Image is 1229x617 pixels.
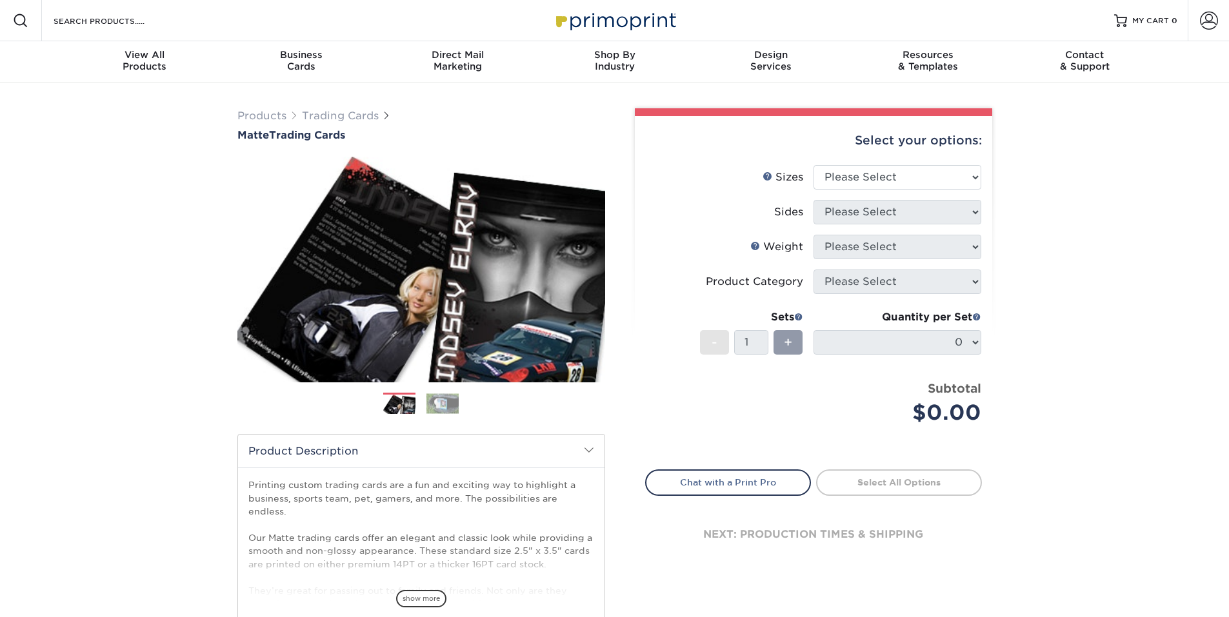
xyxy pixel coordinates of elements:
h1: Trading Cards [237,129,605,141]
span: 0 [1172,16,1177,25]
div: Product Category [706,274,803,289]
a: View AllProducts [66,41,223,83]
div: next: production times & shipping [645,496,982,573]
img: Primoprint [550,6,679,34]
div: & Support [1006,49,1163,72]
a: Products [237,110,286,122]
span: + [784,333,792,352]
span: Design [693,49,850,61]
span: View All [66,49,223,61]
a: MatteTrading Cards [237,129,605,141]
div: Industry [536,49,693,72]
div: Sides [774,204,803,220]
img: Trading Cards 01 [383,393,415,416]
a: Contact& Support [1006,41,1163,83]
div: Sizes [763,170,803,185]
span: Contact [1006,49,1163,61]
span: Shop By [536,49,693,61]
a: Resources& Templates [850,41,1006,83]
img: Matte 01 [237,142,605,397]
div: Weight [750,239,803,255]
div: Sets [700,309,803,325]
span: show more [396,590,446,607]
a: Select All Options [816,469,982,495]
div: $0.00 [823,397,981,428]
span: - [712,333,717,352]
img: Trading Cards 02 [426,393,459,413]
div: Products [66,49,223,72]
div: Quantity per Set [814,309,981,325]
strong: Subtotal [928,381,981,395]
div: Marketing [379,49,536,72]
div: Cards [223,49,379,72]
div: Services [693,49,850,72]
div: & Templates [850,49,1006,72]
a: BusinessCards [223,41,379,83]
h2: Product Description [238,435,605,467]
div: Select your options: [645,116,982,165]
a: DesignServices [693,41,850,83]
span: Resources [850,49,1006,61]
span: Direct Mail [379,49,536,61]
a: Trading Cards [302,110,379,122]
span: Matte [237,129,269,141]
input: SEARCH PRODUCTS..... [52,13,178,28]
span: Business [223,49,379,61]
a: Direct MailMarketing [379,41,536,83]
span: MY CART [1132,15,1169,26]
a: Shop ByIndustry [536,41,693,83]
a: Chat with a Print Pro [645,469,811,495]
